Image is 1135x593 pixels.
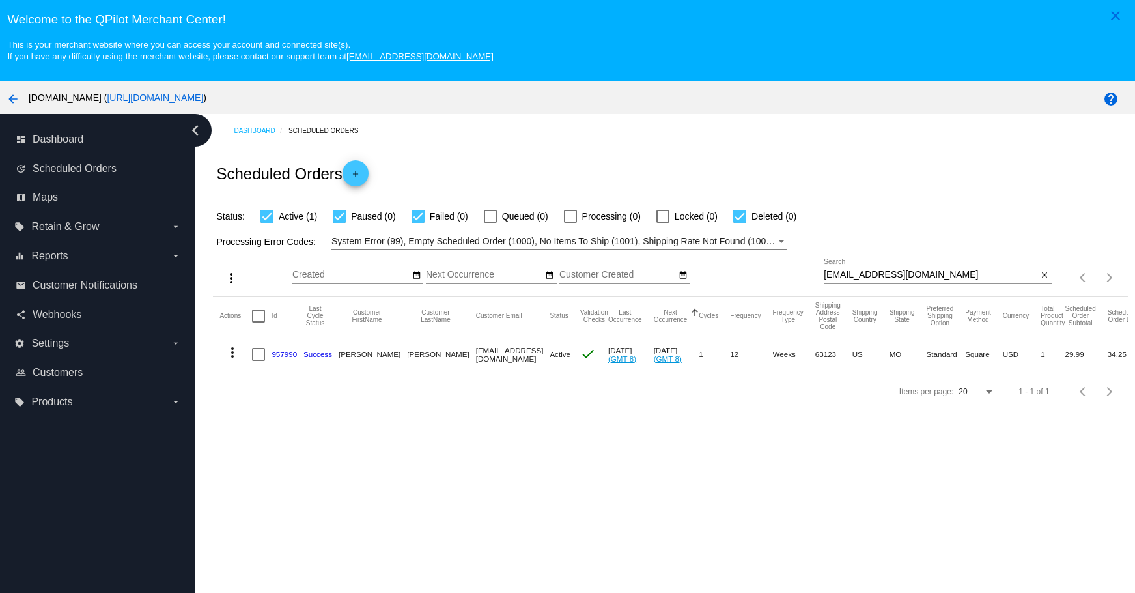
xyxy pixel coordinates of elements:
button: Change sorting for CustomerLastName [407,309,464,323]
a: (GMT-8) [654,354,682,363]
div: Items per page: [899,387,953,396]
i: chevron_left [185,120,206,141]
mat-cell: 1 [699,336,730,373]
mat-cell: MO [890,336,927,373]
span: Processing Error Codes: [216,237,316,247]
a: update Scheduled Orders [16,158,181,179]
span: Dashboard [33,134,83,145]
button: Change sorting for CurrencyIso [1003,312,1030,320]
i: email [16,280,26,291]
button: Change sorting for ShippingPostcode [815,302,841,330]
span: Webhooks [33,309,81,321]
a: map Maps [16,187,181,208]
a: share Webhooks [16,304,181,325]
mat-icon: date_range [679,270,688,281]
mat-cell: Weeks [773,336,815,373]
span: Failed (0) [430,209,468,224]
a: [EMAIL_ADDRESS][DOMAIN_NAME] [346,51,494,61]
mat-icon: date_range [412,270,421,281]
button: Change sorting for CustomerEmail [476,312,522,320]
mat-cell: [PERSON_NAME] [339,336,407,373]
i: equalizer [14,251,25,261]
button: Change sorting for ShippingState [890,309,915,323]
i: local_offer [14,397,25,407]
mat-cell: 12 [730,336,772,373]
a: (GMT-8) [608,354,636,363]
a: dashboard Dashboard [16,129,181,150]
span: Queued (0) [502,209,548,224]
i: arrow_drop_down [171,222,181,232]
mat-icon: more_vert [223,270,239,286]
mat-cell: USD [1003,336,1041,373]
a: email Customer Notifications [16,275,181,296]
small: This is your merchant website where you can access your account and connected site(s). If you hav... [7,40,493,61]
span: Reports [31,250,68,262]
mat-cell: [DATE] [654,336,699,373]
span: Retain & Grow [31,221,99,233]
span: Scheduled Orders [33,163,117,175]
mat-cell: 1 [1041,336,1065,373]
button: Change sorting for PreferredShippingOption [927,305,954,326]
mat-cell: [PERSON_NAME] [407,336,475,373]
button: Change sorting for CustomerFirstName [339,309,395,323]
i: settings [14,338,25,349]
mat-select: Filter by Processing Error Codes [331,233,787,250]
a: Scheduled Orders [288,121,370,141]
mat-header-cell: Total Product Quantity [1041,296,1065,336]
mat-cell: Standard [927,336,966,373]
span: Processing (0) [582,209,641,224]
button: Next page [1097,379,1123,405]
i: arrow_drop_down [171,397,181,407]
mat-icon: close [1108,8,1123,23]
span: Maps [33,192,58,203]
i: local_offer [14,222,25,232]
span: Locked (0) [675,209,718,224]
button: Previous page [1071,265,1097,291]
span: Active (1) [279,209,317,224]
button: Change sorting for PaymentMethod.Type [965,309,990,323]
mat-select: Items per page: [959,388,995,397]
span: Status: [216,211,245,222]
i: share [16,310,26,320]
a: 957990 [272,350,297,358]
button: Change sorting for Subtotal [1065,305,1096,326]
i: arrow_drop_down [171,338,181,349]
span: Customer Notifications [33,280,137,291]
span: Deleted (0) [751,209,796,224]
i: people_outline [16,368,26,378]
mat-icon: more_vert [225,345,240,360]
button: Change sorting for Cycles [699,312,718,320]
a: [URL][DOMAIN_NAME] [107,93,203,103]
button: Change sorting for FrequencyType [773,309,804,323]
mat-icon: check [580,346,596,362]
h2: Scheduled Orders [216,160,368,186]
span: Paused (0) [351,209,395,224]
button: Clear [1038,268,1052,282]
mat-icon: help [1103,91,1119,107]
mat-icon: add [348,169,363,185]
button: Change sorting for Frequency [730,312,761,320]
mat-icon: date_range [545,270,554,281]
span: [DOMAIN_NAME] ( ) [29,93,206,103]
i: dashboard [16,134,26,145]
span: Products [31,396,72,408]
input: Created [292,270,410,280]
span: 20 [959,387,967,396]
a: people_outline Customers [16,362,181,383]
h3: Welcome to the QPilot Merchant Center! [7,12,1127,27]
button: Change sorting for LastProcessingCycleId [303,305,327,326]
mat-cell: [DATE] [608,336,654,373]
button: Change sorting for Id [272,312,277,320]
mat-icon: close [1040,270,1049,281]
i: update [16,164,26,174]
div: 1 - 1 of 1 [1018,387,1049,396]
button: Change sorting for NextOccurrenceUtc [654,309,688,323]
mat-cell: [EMAIL_ADDRESS][DOMAIN_NAME] [476,336,550,373]
i: arrow_drop_down [171,251,181,261]
a: Success [303,350,332,358]
a: Dashboard [234,121,288,141]
button: Previous page [1071,379,1097,405]
input: Search [824,270,1038,280]
mat-header-cell: Validation Checks [580,296,608,336]
mat-header-cell: Actions [219,296,252,336]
